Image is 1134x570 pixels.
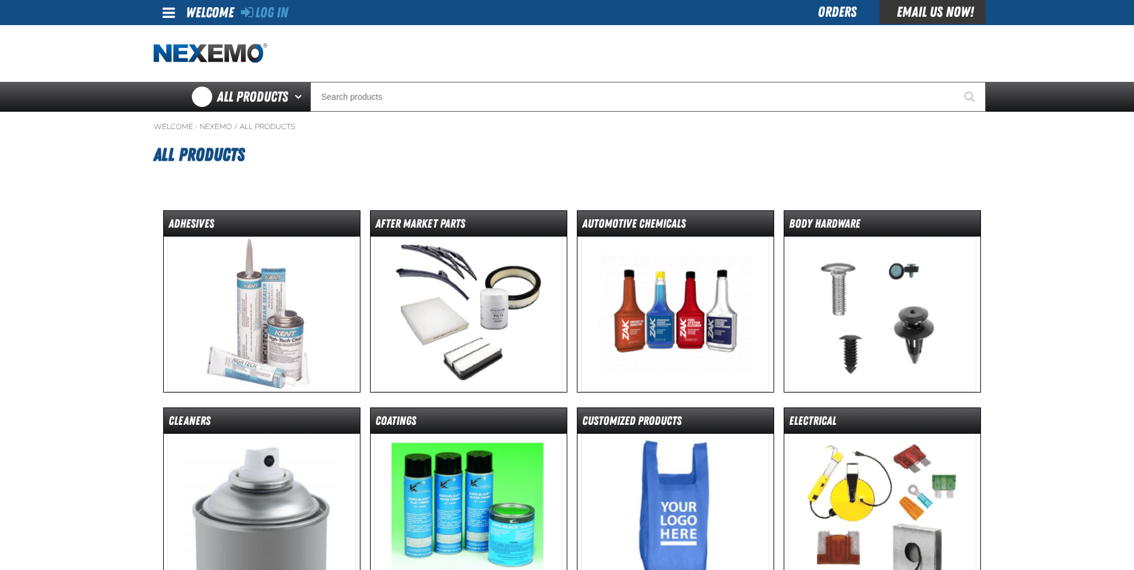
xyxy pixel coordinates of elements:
[374,237,563,392] img: After Market Parts
[154,139,981,171] h1: All Products
[577,216,774,237] dt: Automotive Chemicals
[371,413,567,434] dt: Coatings
[241,4,288,21] a: Log In
[154,43,267,64] img: Nexemo logo
[217,86,288,108] span: All Products
[164,413,360,434] dt: Cleaners
[163,210,360,393] a: Adhesives
[784,413,980,434] dt: Electrical
[784,216,980,237] dt: Body Hardware
[167,237,356,392] img: Adhesives
[581,237,769,392] img: Automotive Chemicals
[234,122,238,131] span: /
[784,210,981,393] a: Body Hardware
[577,413,774,434] dt: Customized Products
[154,43,267,64] a: Home
[164,216,360,237] dt: Adhesives
[788,237,976,392] img: Body Hardware
[291,82,310,112] button: Open All Products pages
[154,122,232,131] a: Welcome - Nexemo
[240,122,295,131] a: All Products
[956,82,986,112] button: Start Searching
[370,210,567,393] a: After Market Parts
[310,82,986,112] input: Search
[371,216,567,237] dt: After Market Parts
[577,210,774,393] a: Automotive Chemicals
[154,122,981,131] nav: Breadcrumbs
